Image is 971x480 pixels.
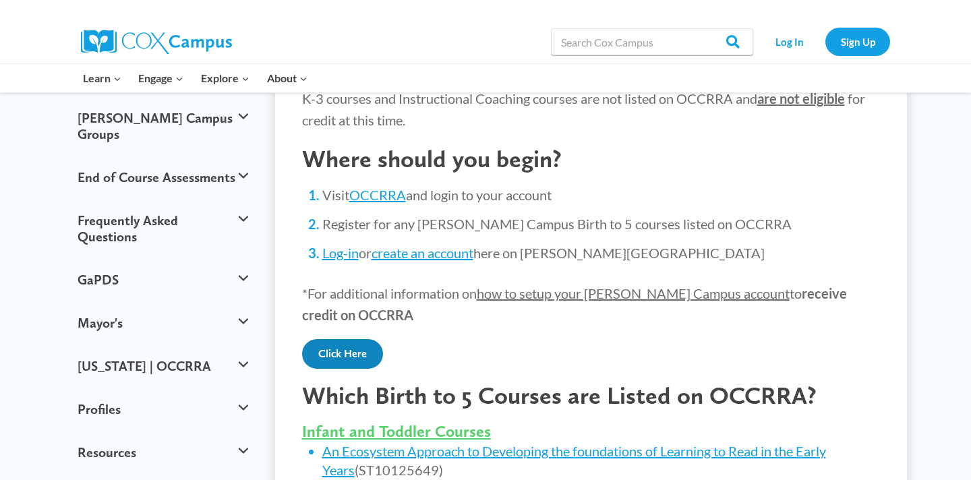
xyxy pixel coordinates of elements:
[551,28,753,55] input: Search Cox Campus
[760,28,890,55] nav: Secondary Navigation
[322,243,881,262] li: or here on [PERSON_NAME][GEOGRAPHIC_DATA]
[302,282,881,326] p: *For additional information on to
[74,64,316,92] nav: Primary Navigation
[71,156,255,199] button: End of Course Assessments
[322,245,359,261] a: Log-in
[71,258,255,301] button: GaPDS
[71,199,255,258] button: Frequently Asked Questions
[302,339,383,369] a: Click Here
[349,187,406,203] a: OCCRRA
[322,442,881,479] li: (ST10125649)
[302,381,881,410] h2: Which Birth to 5 Courses are Listed on OCCRRA?
[760,28,819,55] a: Log In
[74,64,130,92] button: Child menu of Learn
[71,431,255,474] button: Resources
[322,185,881,204] li: Visit and login to your account
[71,96,255,156] button: [PERSON_NAME] Campus Groups
[258,64,316,92] button: Child menu of About
[372,245,473,261] a: create an account
[192,64,258,92] button: Child menu of Explore
[71,301,255,344] button: Mayor's
[322,214,881,233] li: Register for any [PERSON_NAME] Campus Birth to 5 courses listed on OCCRRA
[302,285,847,323] strong: receive credit on OCCRRA
[322,443,826,478] a: An Ecosystem Approach to Developing the foundations of Learning to Read in the Early Years
[71,344,255,388] button: [US_STATE] | OCCRRA
[302,421,491,441] span: Infant and Toddler Courses
[477,285,790,301] span: how to setup your [PERSON_NAME] Campus account
[757,90,845,107] strong: are not eligible
[302,144,881,173] h2: Where should you begin?
[81,30,232,54] img: Cox Campus
[71,388,255,431] button: Profiles
[825,28,890,55] a: Sign Up
[130,64,193,92] button: Child menu of Engage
